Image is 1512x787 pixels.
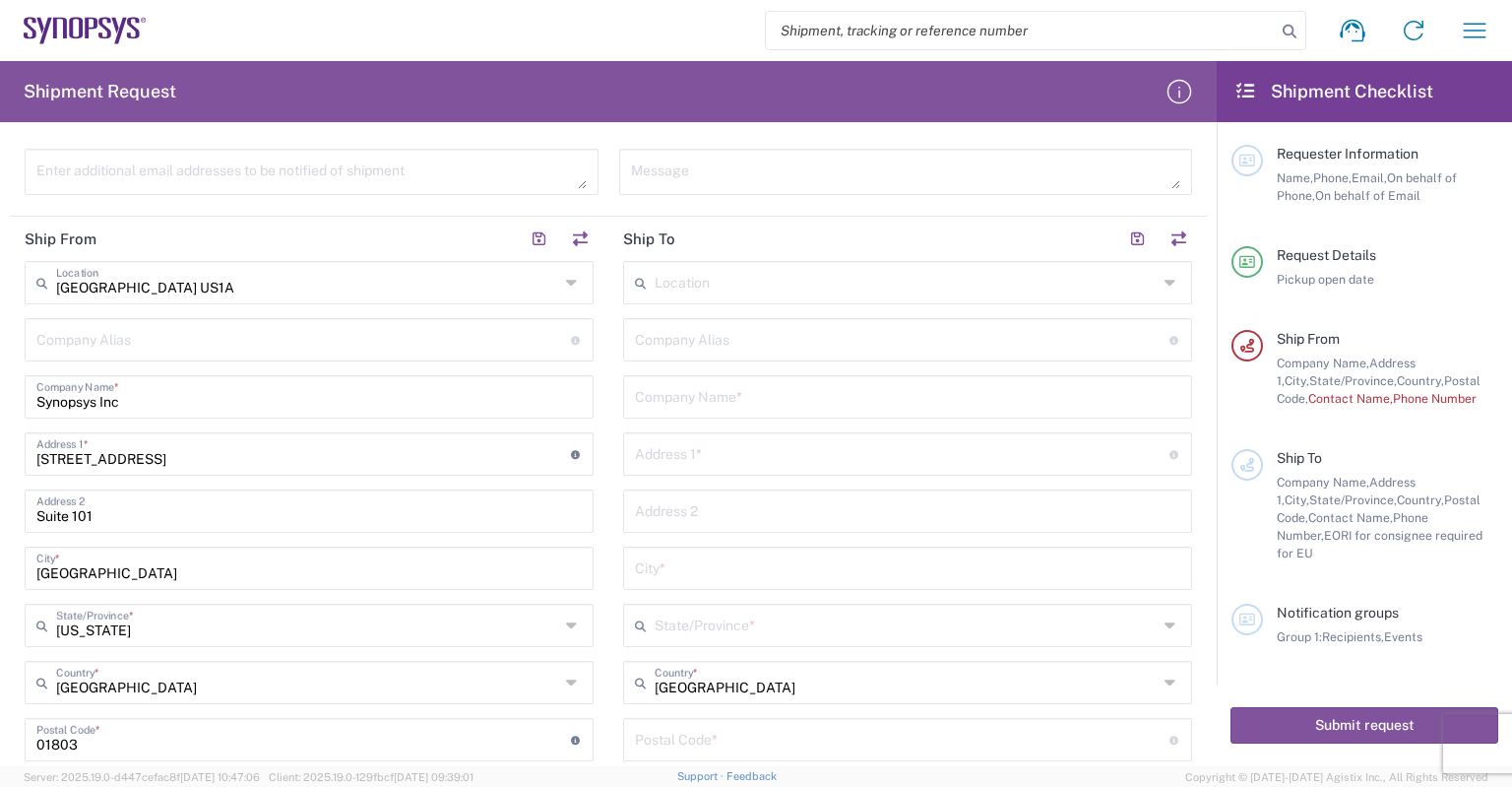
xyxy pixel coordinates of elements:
[24,771,260,783] span: Server: 2025.19.0-d447cefac8f
[1308,510,1393,525] span: Contact Name,
[1309,373,1397,388] span: State/Province,
[269,771,473,783] span: Client: 2025.19.0-129fbcf
[726,770,777,782] a: Feedback
[1285,373,1309,388] span: City,
[1277,331,1340,347] span: Ship From
[1315,188,1420,203] span: On behalf of Email
[1277,272,1374,287] span: Pickup open date
[1277,170,1313,185] span: Name,
[1234,80,1433,103] h2: Shipment Checklist
[1277,475,1369,490] span: Company Name,
[623,230,675,249] h2: Ship To
[394,771,473,783] span: [DATE] 09:39:01
[25,230,96,249] h2: Ship From
[1308,391,1393,406] span: Contact Name,
[1277,605,1399,621] span: Notification groups
[1397,373,1444,388] span: Country,
[1384,629,1422,644] span: Events
[24,80,176,103] h2: Shipment Request
[1230,707,1498,744] button: Submit request
[1397,492,1444,507] span: Country,
[1277,629,1322,644] span: Group 1:
[1277,528,1482,560] span: EORI for consignee required for EU
[1277,450,1322,466] span: Ship To
[1309,492,1397,507] span: State/Province,
[1277,356,1369,370] span: Company Name,
[180,771,260,783] span: [DATE] 10:47:06
[1277,247,1376,263] span: Request Details
[1285,492,1309,507] span: City,
[1185,768,1488,786] span: Copyright © [DATE]-[DATE] Agistix Inc., All Rights Reserved
[1352,170,1387,185] span: Email,
[1393,391,1477,406] span: Phone Number
[1313,170,1352,185] span: Phone,
[1277,146,1418,162] span: Requester Information
[1322,629,1384,644] span: Recipients,
[766,12,1276,49] input: Shipment, tracking or reference number
[677,770,726,782] a: Support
